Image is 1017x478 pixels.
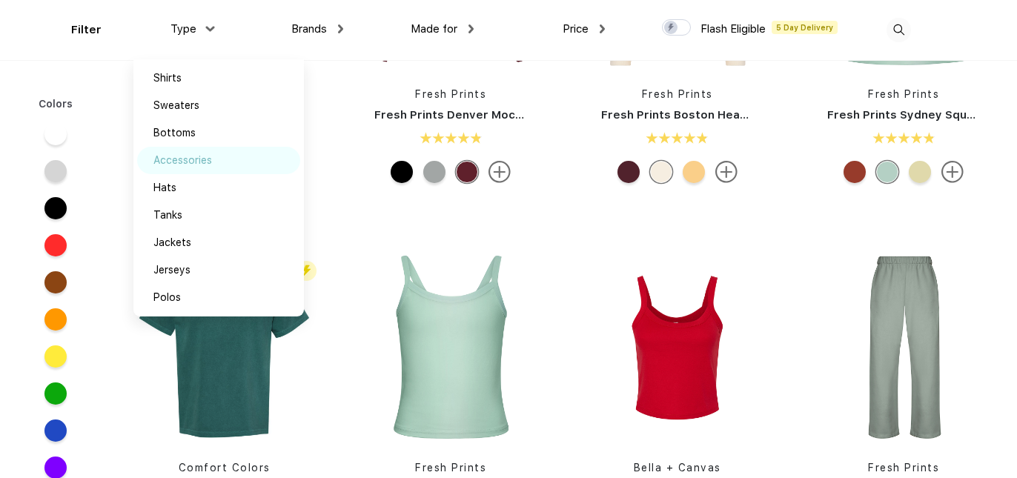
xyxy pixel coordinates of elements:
div: Bottoms [153,125,196,141]
div: Accessories [153,153,212,168]
div: Burgundy [617,161,640,183]
img: more.svg [488,161,511,183]
div: Heathered Grey [423,161,445,183]
div: Jackets [153,235,191,250]
img: func=resize&h=266 [579,248,776,445]
div: Baby Yellow [909,161,931,183]
span: Made for [411,22,457,36]
div: Colors [27,96,85,112]
img: func=resize&h=266 [352,248,549,445]
div: Jerseys [153,262,191,278]
div: Crimson Red [456,161,478,183]
img: dropdown.png [338,24,343,33]
div: Black [391,161,413,183]
div: Sage Green [876,161,898,183]
div: Polos [153,290,181,305]
div: Toasted [844,161,866,183]
a: Gildan Adult Heavy Blend 8 Oz. 50/50 Hooded Sweatshirt [148,108,472,122]
div: Tanks [153,208,182,223]
span: Type [170,22,196,36]
div: Shirts [153,70,182,86]
img: desktop_search.svg [887,18,911,42]
img: flash_active_toggle.svg [297,261,317,281]
div: Filter [71,21,102,39]
div: Hats [153,180,176,196]
a: Fresh Prints [868,88,939,100]
a: Fresh Prints [415,88,486,100]
a: Comfort Colors [179,462,271,474]
a: Fresh Prints [415,462,486,474]
img: more.svg [941,161,964,183]
div: Sweaters [153,98,199,113]
span: Brands [291,22,327,36]
span: Flash Eligible [700,22,766,36]
img: dropdown.png [468,24,474,33]
img: func=resize&h=266 [805,248,1002,445]
a: Fresh Prints Denver Mock Neck Heavyweight Sweatshirt [374,108,696,122]
img: more.svg [715,161,738,183]
img: dropdown.png [600,24,605,33]
img: dropdown.png [206,26,215,31]
span: 5 Day Delivery [772,21,838,34]
div: Buttermilk [650,161,672,183]
span: Price [563,22,589,36]
img: func=resize&h=266 [126,248,323,445]
div: Bahama Yellow [683,161,705,183]
a: Bella + Canvas [634,462,721,474]
a: Fresh Prints Boston Heavyweight Hoodie [601,108,835,122]
a: Fresh Prints [642,88,713,100]
a: Fresh Prints [868,462,939,474]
